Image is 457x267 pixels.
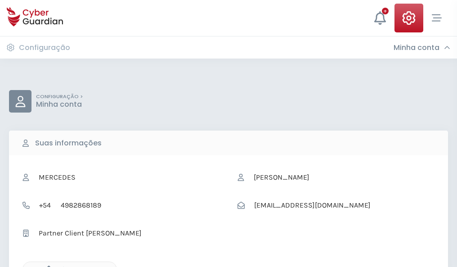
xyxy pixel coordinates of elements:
b: Suas informações [35,138,102,149]
div: + [382,8,389,14]
p: Minha conta [36,100,83,109]
h3: Minha conta [394,43,439,52]
span: +54 [34,197,56,214]
p: CONFIGURAÇÃO > [36,94,83,100]
input: Telefone [56,197,220,214]
div: Minha conta [394,43,450,52]
h3: Configuração [19,43,70,52]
